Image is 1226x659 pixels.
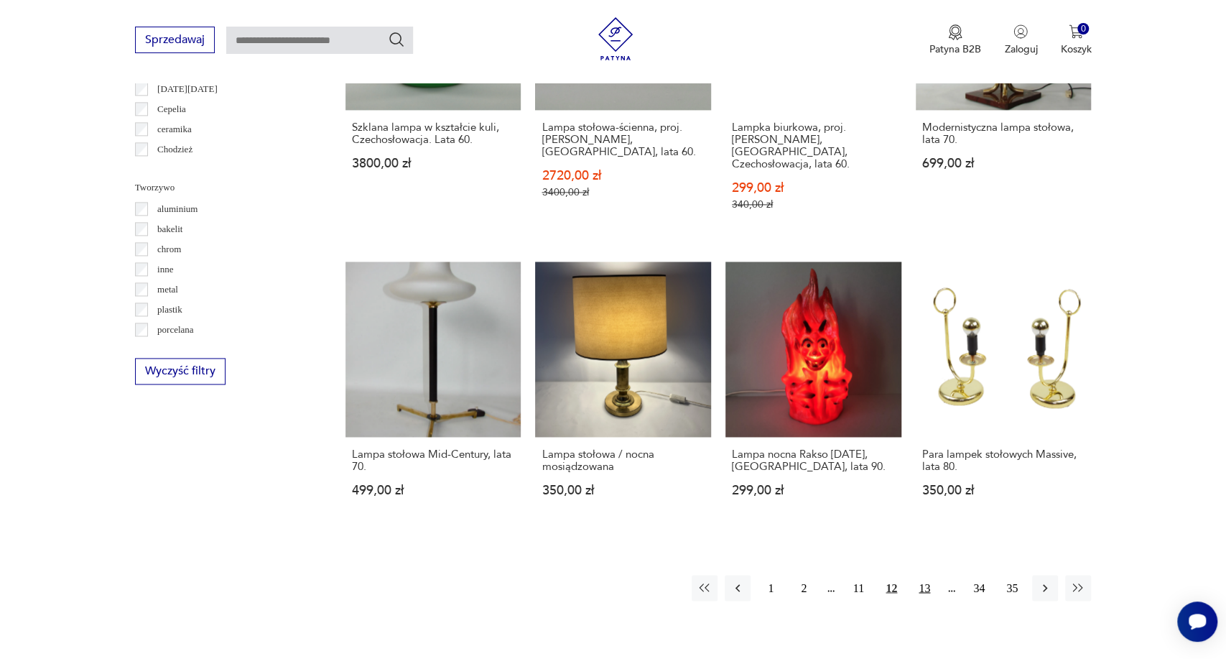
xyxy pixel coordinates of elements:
button: 1 [758,575,784,601]
button: Sprzedawaj [135,27,215,53]
a: Sprzedawaj [135,36,215,46]
h3: Lampa nocna Rakso [DATE], [GEOGRAPHIC_DATA], lata 90. [732,448,895,473]
p: Cepelia [157,101,186,117]
h3: Lampa stołowa Mid-Century, lata 70. [352,448,515,473]
p: ceramika [157,121,192,137]
a: Lampa nocna Rakso Halloween, Niemcy, lata 90.Lampa nocna Rakso [DATE], [GEOGRAPHIC_DATA], lata 90... [725,262,901,525]
button: Patyna B2B [929,24,981,56]
p: plastik [157,302,182,318]
button: 2 [791,575,817,601]
p: chrom [157,241,181,257]
p: [DATE][DATE] [157,81,218,97]
a: Para lampek stołowych Massive, lata 80.Para lampek stołowych Massive, lata 80.350,00 zł [916,262,1092,525]
p: 299,00 zł [732,182,895,194]
p: 2720,00 zł [542,170,705,182]
p: 699,00 zł [922,157,1085,170]
iframe: Smartsupp widget button [1177,602,1217,642]
p: 499,00 zł [352,484,515,497]
p: inne [157,262,173,277]
p: porcelana [157,322,194,338]
p: Chodzież [157,142,192,157]
p: Ćmielów [157,162,192,178]
p: 350,00 zł [542,484,705,497]
a: Lampa stołowa / nocna mosiądzowanaLampa stołowa / nocna mosiądzowana350,00 zł [535,262,711,525]
button: Szukaj [388,31,405,48]
p: 299,00 zł [732,484,895,497]
p: Zaloguj [1004,42,1037,56]
button: 35 [999,575,1025,601]
button: 34 [966,575,992,601]
p: Tworzywo [135,180,311,195]
button: 11 [845,575,871,601]
div: 0 [1077,23,1090,35]
p: 3400,00 zł [542,186,705,198]
button: 13 [911,575,937,601]
button: Zaloguj [1004,24,1037,56]
a: Ikona medaluPatyna B2B [929,24,981,56]
p: 3800,00 zł [352,157,515,170]
h3: Lampa stołowa / nocna mosiądzowana [542,448,705,473]
p: Koszyk [1060,42,1091,56]
h3: Lampa stołowa-ścienna, proj. [PERSON_NAME], [GEOGRAPHIC_DATA], lata 60. [542,121,705,158]
p: aluminium [157,201,198,217]
img: Ikona koszyka [1069,24,1083,39]
h3: Modernistyczna lampa stołowa, lata 70. [922,121,1085,146]
img: Ikonka użytkownika [1013,24,1028,39]
h3: Para lampek stołowych Massive, lata 80. [922,448,1085,473]
button: 12 [878,575,904,601]
p: 350,00 zł [922,484,1085,497]
h3: Lampka biurkowa, proj. [PERSON_NAME], [GEOGRAPHIC_DATA], Czechosłowacja, lata 60. [732,121,895,170]
p: porcelit [157,342,186,358]
button: Wyczyść filtry [135,358,226,384]
p: metal [157,282,178,298]
img: Patyna - sklep z meblami i dekoracjami vintage [594,17,637,60]
p: Patyna B2B [929,42,981,56]
p: bakelit [157,221,182,237]
button: 0Koszyk [1060,24,1091,56]
h3: Szklana lampa w kształcie kuli, Czechosłowacja. Lata 60. [352,121,515,146]
a: Lampa stołowa Mid-Century, lata 70.Lampa stołowa Mid-Century, lata 70.499,00 zł [345,262,521,525]
img: Ikona medalu [948,24,962,40]
p: 340,00 zł [732,198,895,211]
